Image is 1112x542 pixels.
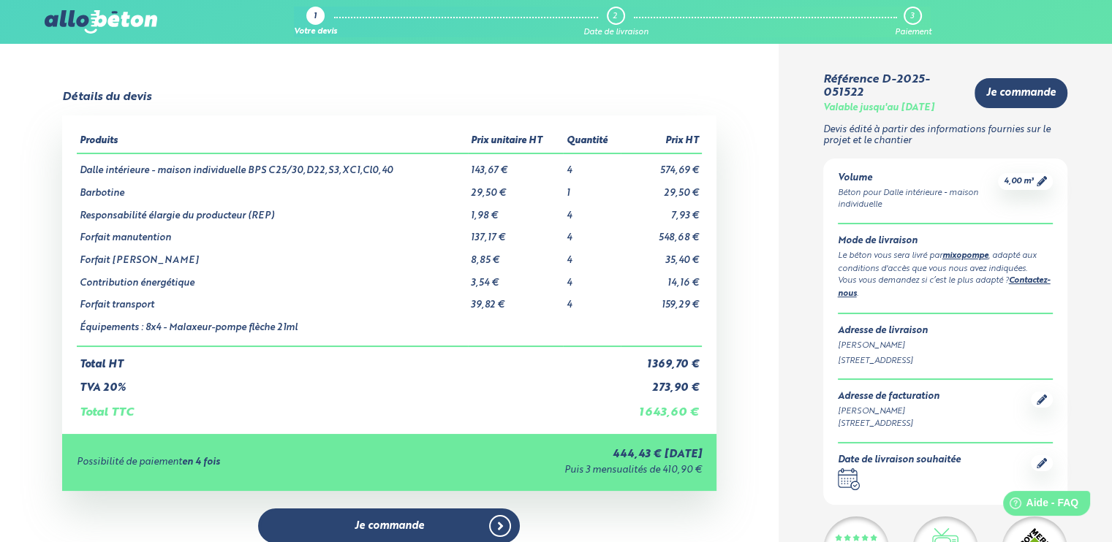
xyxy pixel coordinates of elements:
[621,289,702,311] td: 159,29 €
[468,244,563,267] td: 8,85 €
[613,12,617,21] div: 2
[77,199,468,222] td: Responsabilité élargie du producteur (REP)
[894,7,931,37] a: 3 Paiement
[563,267,621,289] td: 4
[77,153,468,177] td: Dalle intérieure - maison individuelle BPS C25/30,D22,S3,XC1,Cl0,40
[894,28,931,37] div: Paiement
[838,455,961,466] div: Date de livraison souhaitée
[838,340,1054,352] div: [PERSON_NAME]
[621,244,702,267] td: 35,40 €
[583,7,648,37] a: 2 Date de livraison
[621,346,702,371] td: 1 369,70 €
[396,449,701,461] div: 444,43 € [DATE]
[838,173,999,184] div: Volume
[823,125,1068,146] p: Devis édité à partir des informations fournies sur le projet et le chantier
[77,221,468,244] td: Forfait manutention
[838,355,1054,367] div: [STREET_ADDRESS]
[62,91,151,104] div: Détails du devis
[838,326,1054,337] div: Adresse de livraison
[838,418,939,430] div: [STREET_ADDRESS]
[77,457,396,468] div: Possibilité de paiement
[982,485,1096,526] iframe: Help widget launcher
[314,12,317,22] div: 1
[621,267,702,289] td: 14,16 €
[563,221,621,244] td: 4
[77,267,468,289] td: Contribution énergétique
[396,465,701,476] div: Puis 3 mensualités de 410,90 €
[838,187,999,212] div: Béton pour Dalle intérieure - maison individuelle
[563,289,621,311] td: 4
[583,28,648,37] div: Date de livraison
[77,370,621,394] td: TVA 20%
[77,346,621,371] td: Total HT
[838,405,939,418] div: [PERSON_NAME]
[621,221,702,244] td: 548,68 €
[838,275,1054,301] div: Vous vous demandez si c’est le plus adapté ? .
[77,311,468,346] td: Équipements : 8x4 - Malaxeur-pompe flèche 21ml
[986,87,1056,99] span: Je commande
[77,130,468,153] th: Produits
[468,267,563,289] td: 3,54 €
[838,250,1054,275] div: Le béton vous sera livré par , adapté aux conditions d'accès que vous nous avez indiquées.
[468,289,563,311] td: 39,82 €
[910,12,914,21] div: 3
[468,199,563,222] td: 1,98 €
[182,457,220,467] strong: en 4 fois
[621,130,702,153] th: Prix HT
[294,28,337,37] div: Votre devis
[621,177,702,199] td: 29,50 €
[45,10,157,34] img: allobéton
[77,244,468,267] td: Forfait [PERSON_NAME]
[355,520,424,533] span: Je commande
[975,78,1067,108] a: Je commande
[621,394,702,419] td: 1 643,60 €
[621,199,702,222] td: 7,93 €
[77,289,468,311] td: Forfait transport
[77,394,621,419] td: Total TTC
[621,153,702,177] td: 574,69 €
[294,7,337,37] a: 1 Votre devis
[563,177,621,199] td: 1
[563,130,621,153] th: Quantité
[77,177,468,199] td: Barbotine
[563,244,621,267] td: 4
[823,73,964,100] div: Référence D-2025-051522
[468,177,563,199] td: 29,50 €
[563,153,621,177] td: 4
[468,221,563,244] td: 137,17 €
[563,199,621,222] td: 4
[468,153,563,177] td: 143,67 €
[838,236,1054,247] div: Mode de livraison
[468,130,563,153] th: Prix unitaire HT
[621,370,702,394] td: 273,90 €
[942,252,988,260] a: mixopompe
[823,103,934,114] div: Valable jusqu'au [DATE]
[838,392,939,402] div: Adresse de facturation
